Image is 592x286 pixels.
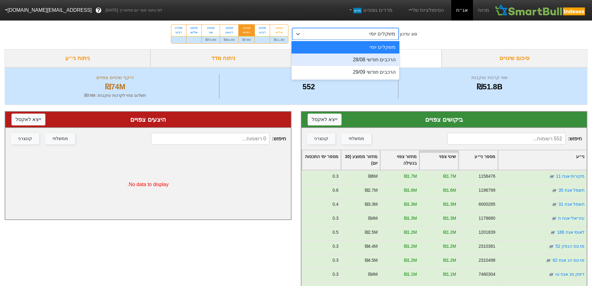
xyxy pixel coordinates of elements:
[380,150,419,170] div: Toggle SortBy
[332,229,338,236] div: 0.5
[365,229,378,236] div: ₪2.5M
[498,150,587,170] div: Toggle SortBy
[443,243,456,250] div: ₪1.2M
[368,271,378,278] div: ₪4M
[420,150,458,170] div: Toggle SortBy
[18,135,32,142] div: קונצרני
[308,114,342,125] button: ייצא לאקסל
[368,215,378,222] div: ₪4M
[190,26,198,30] div: 26/08
[332,201,338,208] div: 0.4
[175,26,182,30] div: 27/08
[341,150,380,170] div: Toggle SortBy
[332,271,338,278] div: 0.3
[307,133,335,144] button: קונצרני
[447,133,582,145] span: חיפוש :
[558,188,585,193] a: חשמל אגח 35
[551,187,558,194] img: tase link
[291,66,399,78] div: הרכבים חודשי 29/09
[478,257,495,264] div: 2310498
[400,81,579,92] div: ₪51.8B
[478,271,495,278] div: 7480304
[558,216,585,221] a: עזריאלי אגח ח
[224,30,235,35] div: ראשון
[478,215,495,222] div: 1178680
[302,150,341,170] div: Toggle SortBy
[11,133,39,144] button: קונצרני
[443,215,456,222] div: ₪1.3M
[332,243,338,250] div: 0.3
[404,257,417,264] div: ₪1.2M
[175,30,182,35] div: רביעי
[548,271,554,278] img: tase link
[239,36,255,43] div: ₪74M
[478,187,495,194] div: 1196799
[555,272,585,277] a: דיסק מנ אגח טו
[11,115,285,124] div: היצעים צפויים
[5,150,291,219] div: No data to display.
[404,215,417,222] div: ₪1.3M
[548,243,554,250] img: tase link
[259,30,266,35] div: רביעי
[342,133,371,144] button: ממשלתי
[368,173,378,180] div: ₪6M
[550,229,556,236] img: tase link
[53,135,68,142] div: ממשלתי
[13,81,218,92] div: ₪74M
[404,173,417,180] div: ₪1.7M
[151,133,269,145] input: 0 רשומות...
[556,174,585,179] a: מקורות אגח 11
[404,271,417,278] div: ₪1.1M
[105,7,162,13] span: לפי נתוני סוף יום מתאריך [DATE]
[365,257,378,264] div: ₪4.5M
[551,201,558,208] img: tase link
[443,173,456,180] div: ₪1.7M
[478,229,495,236] div: 1201839
[221,74,397,81] div: מספר ניירות ערך
[459,150,497,170] div: Toggle SortBy
[221,81,397,92] div: 552
[551,215,557,222] img: tase link
[369,30,395,38] div: משקלים יומי
[205,26,216,30] div: 25/08
[151,133,286,145] span: חיפוש :
[443,257,456,264] div: ₪1.2M
[549,173,555,180] img: tase link
[270,36,288,43] div: ₪11.3M
[404,229,417,236] div: ₪1.2M
[365,201,378,208] div: ₪3.3M
[447,133,566,145] input: 552 רשומות...
[255,36,270,43] div: -
[494,4,587,16] img: SmartBull
[13,74,218,81] div: היקף שינויים צפויים
[557,230,585,235] a: לאומי אגח 186
[242,26,251,30] div: 21/08
[274,30,285,35] div: שלישי
[332,173,338,180] div: 0.3
[400,31,417,37] div: סוג עדכון
[478,173,495,180] div: 1158476
[11,114,45,125] button: ייצא לאקסל
[171,36,186,43] div: -
[190,30,198,35] div: שלישי
[405,4,447,16] a: הסימולציות שלי
[224,26,235,30] div: 24/08
[555,244,585,249] a: מז טפ הנפק 52
[308,115,581,124] div: ביקושים צפויים
[443,271,456,278] div: ₪1.1M
[220,36,238,43] div: ₪64.4M
[97,6,100,15] span: ?
[186,36,201,43] div: -
[404,243,417,250] div: ₪1.2M
[443,201,456,208] div: ₪1.3M
[545,257,552,264] img: tase link
[332,257,338,264] div: 0.3
[332,215,338,222] div: 0.3
[259,26,266,30] div: 20/08
[442,49,587,68] div: סיכום שינויים
[478,201,495,208] div: 6000285
[365,187,378,194] div: ₪2.7M
[553,258,585,263] a: מז טפ הנ אגח 62
[443,187,456,194] div: ₪1.6M
[404,201,417,208] div: ₪1.3M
